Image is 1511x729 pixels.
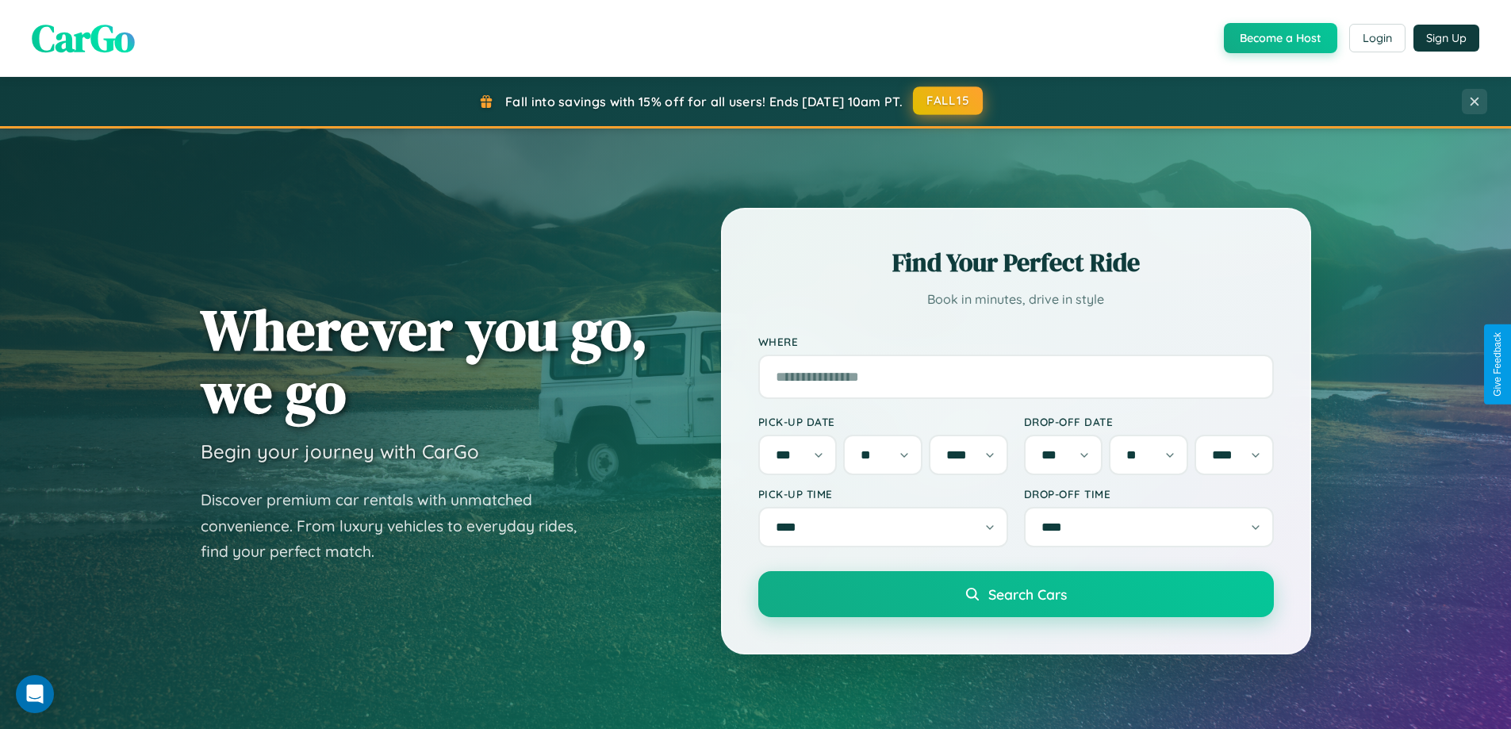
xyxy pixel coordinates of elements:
div: Open Intercom Messenger [16,675,54,713]
button: Become a Host [1224,23,1337,53]
span: CarGo [32,12,135,64]
button: Sign Up [1413,25,1479,52]
h1: Wherever you go, we go [201,298,648,424]
button: FALL15 [913,86,983,115]
p: Book in minutes, drive in style [758,288,1274,311]
button: Search Cars [758,571,1274,617]
label: Where [758,335,1274,348]
span: Fall into savings with 15% off for all users! Ends [DATE] 10am PT. [505,94,903,109]
p: Discover premium car rentals with unmatched convenience. From luxury vehicles to everyday rides, ... [201,487,597,565]
span: Search Cars [988,585,1067,603]
label: Drop-off Date [1024,415,1274,428]
label: Drop-off Time [1024,487,1274,501]
h2: Find Your Perfect Ride [758,245,1274,280]
div: Give Feedback [1492,332,1503,397]
label: Pick-up Date [758,415,1008,428]
h3: Begin your journey with CarGo [201,439,479,463]
label: Pick-up Time [758,487,1008,501]
button: Login [1349,24,1406,52]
